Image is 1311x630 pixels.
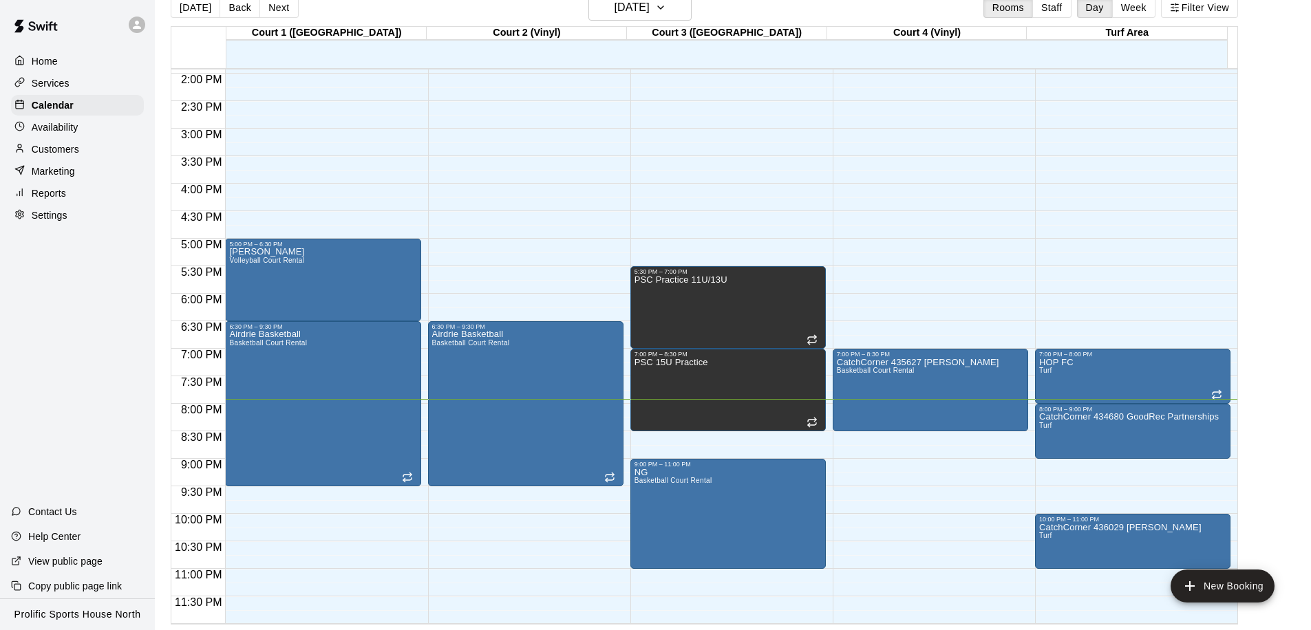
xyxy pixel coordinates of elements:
span: 3:30 PM [178,156,226,168]
button: add [1171,569,1275,602]
p: Prolific Sports House North [14,607,141,622]
div: 9:00 PM – 11:00 PM [635,461,822,468]
a: Availability [11,117,144,138]
p: View public page [28,554,103,568]
p: Home [32,54,58,68]
p: Availability [32,120,78,134]
span: Recurring event [807,417,818,428]
span: 2:00 PM [178,74,226,85]
div: 7:00 PM – 8:00 PM: HOP FC [1035,349,1230,404]
span: 11:00 PM [171,569,225,580]
p: Reports [32,186,66,200]
div: 5:00 PM – 6:30 PM [229,241,416,248]
span: Turf [1039,367,1052,374]
span: 5:30 PM [178,266,226,278]
span: Basketball Court Rental [837,367,915,374]
div: Court 1 ([GEOGRAPHIC_DATA]) [226,27,427,40]
span: Recurring event [807,334,818,345]
span: 6:30 PM [178,321,226,333]
span: 5:00 PM [178,239,226,250]
a: Services [11,73,144,94]
p: Copy public page link [28,579,122,593]
a: Home [11,51,144,72]
p: Marketing [32,164,75,178]
div: 5:30 PM – 7:00 PM: PSC Practice 11U/13U [630,266,826,349]
span: 6:00 PM [178,294,226,305]
span: 8:30 PM [178,431,226,443]
div: 6:30 PM – 9:30 PM: Airdrie Basketball [225,321,420,486]
div: 9:00 PM – 11:00 PM: NG [630,459,826,569]
span: Turf [1039,422,1052,429]
p: Help Center [28,530,81,543]
p: Contact Us [28,505,77,519]
div: Court 2 (Vinyl) [427,27,627,40]
span: 4:00 PM [178,184,226,195]
span: Basketball Court Rental [229,339,307,347]
span: Turf [1039,532,1052,539]
div: Turf Area [1027,27,1227,40]
span: Volleyball Court Rental [229,257,304,264]
div: 10:00 PM – 11:00 PM: CatchCorner 436029 ali akbari [1035,514,1230,569]
div: 10:00 PM – 11:00 PM [1039,516,1226,523]
a: Customers [11,139,144,160]
span: 11:30 PM [171,596,225,608]
a: Reports [11,183,144,204]
span: 9:00 PM [178,459,226,470]
div: 7:00 PM – 8:30 PM [635,351,822,358]
p: Settings [32,208,67,222]
span: 10:00 PM [171,514,225,525]
div: 7:00 PM – 8:00 PM [1039,351,1226,358]
a: Marketing [11,161,144,182]
span: 7:00 PM [178,349,226,360]
div: 6:30 PM – 9:30 PM: Airdrie Basketball [428,321,623,486]
span: 4:30 PM [178,211,226,223]
p: Calendar [32,98,74,112]
div: 7:00 PM – 8:30 PM: PSC 15U Practice [630,349,826,431]
div: 8:00 PM – 9:00 PM: CatchCorner 434680 GoodRec Partnerships [1035,404,1230,459]
span: 2:30 PM [178,101,226,113]
div: 6:30 PM – 9:30 PM [432,323,619,330]
div: 5:00 PM – 6:30 PM: noel [225,239,420,321]
span: Recurring event [604,472,615,483]
div: 7:00 PM – 8:30 PM: CatchCorner 435627 Mohammed Elkadri [833,349,1028,431]
span: 7:30 PM [178,376,226,388]
span: 10:30 PM [171,541,225,553]
p: Services [32,76,70,90]
span: 3:00 PM [178,129,226,140]
div: 6:30 PM – 9:30 PM [229,323,416,330]
div: Court 3 ([GEOGRAPHIC_DATA]) [627,27,827,40]
p: Customers [32,142,79,156]
a: Settings [11,205,144,226]
div: Court 4 (Vinyl) [827,27,1027,40]
div: 5:30 PM – 7:00 PM [635,268,822,275]
a: Calendar [11,95,144,116]
span: 9:30 PM [178,486,226,498]
span: 8:00 PM [178,404,226,415]
span: Recurring event [1211,389,1222,400]
span: Basketball Court Rental [635,477,712,484]
span: Recurring event [402,472,413,483]
div: 7:00 PM – 8:30 PM [837,351,1024,358]
span: Basketball Court Rental [432,339,510,347]
div: 8:00 PM – 9:00 PM [1039,406,1226,413]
